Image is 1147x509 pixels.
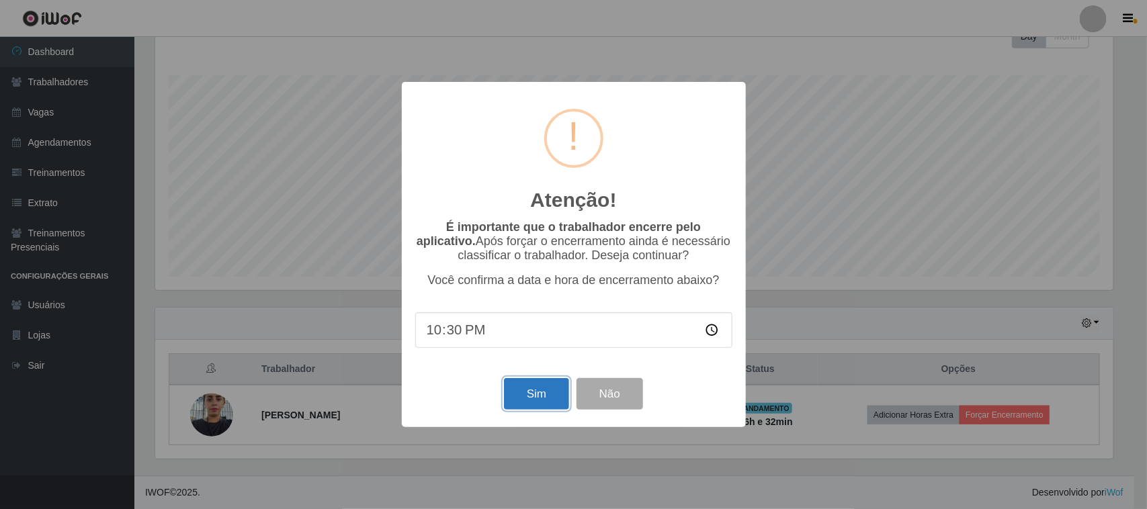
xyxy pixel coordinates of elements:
[415,220,732,263] p: Após forçar o encerramento ainda é necessário classificar o trabalhador. Deseja continuar?
[504,378,569,410] button: Sim
[530,188,616,212] h2: Atenção!
[417,220,701,248] b: É importante que o trabalhador encerre pelo aplicativo.
[577,378,643,410] button: Não
[415,273,732,287] p: Você confirma a data e hora de encerramento abaixo?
